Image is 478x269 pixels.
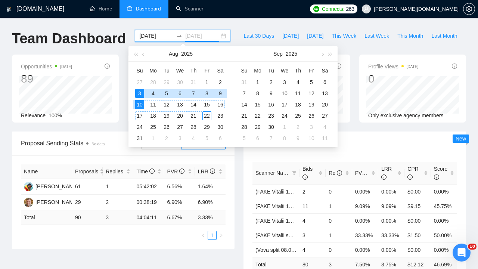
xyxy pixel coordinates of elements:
td: 45.75% [431,199,457,213]
span: info-circle [434,174,439,180]
td: 2025-09-16 [264,99,278,110]
span: info-circle [452,64,457,69]
th: Su [238,65,251,77]
td: 6.56% [164,179,195,195]
input: Start date [139,32,173,40]
th: Fr [200,65,214,77]
span: This Week [332,32,356,40]
td: 29 [72,195,103,210]
span: user [364,6,369,12]
span: filter [291,167,298,179]
td: 2025-08-26 [160,121,173,133]
td: 2025-09-12 [305,88,318,99]
span: Scanner Name [255,170,290,176]
li: 1 [208,231,217,240]
div: 10 [307,134,316,143]
a: (FAKE Vitalii 14.08) Mvp (NO Prompt 01.07) [255,203,358,209]
span: info-circle [210,168,215,174]
div: 13 [320,89,329,98]
div: 23 [267,111,276,120]
td: 2025-08-08 [200,88,214,99]
div: 27 [320,111,329,120]
div: 26 [162,123,171,132]
button: Aug [169,46,178,61]
span: info-circle [179,168,184,174]
td: 2025-09-06 [214,133,227,144]
td: 2025-08-28 [187,121,200,133]
span: Proposals [75,167,98,176]
button: 2025 [286,46,297,61]
div: 28 [149,78,158,87]
td: 2025-10-04 [318,121,332,133]
a: setting [463,6,475,12]
td: 2025-09-04 [187,133,200,144]
td: 0.00% [431,184,457,199]
button: Last 30 Days [239,30,278,42]
button: [DATE] [278,30,303,42]
div: 31 [189,78,198,87]
th: Tu [264,65,278,77]
div: 21 [189,111,198,120]
td: Total [21,210,72,225]
td: 2025-09-25 [291,110,305,121]
div: 6 [216,134,225,143]
span: PVR [167,168,185,174]
td: 2025-09-19 [305,99,318,110]
span: Last Month [431,32,457,40]
td: 2025-07-30 [173,77,187,88]
th: Name [21,164,72,179]
span: left [201,233,205,238]
td: 2025-09-04 [291,77,305,88]
div: 15 [253,100,262,109]
span: PVR [355,170,373,176]
td: 2025-09-10 [278,88,291,99]
td: 2 [103,195,133,210]
div: 6 [176,89,184,98]
td: 2025-08-13 [173,99,187,110]
td: 2025-10-05 [238,133,251,144]
div: 2 [294,123,302,132]
td: 9.09% [378,199,404,213]
div: 14 [240,100,249,109]
td: 2025-08-19 [160,110,173,121]
td: 2025-08-12 [160,99,173,110]
td: 0.00% [378,184,404,199]
div: 30 [176,78,184,87]
div: 4 [189,134,198,143]
td: 2025-09-17 [278,99,291,110]
div: 6 [253,134,262,143]
span: setting [463,6,475,12]
td: 2025-08-09 [214,88,227,99]
td: 61 [72,179,103,195]
td: 1 [103,179,133,195]
span: Bids [302,166,313,180]
td: 2025-10-10 [305,133,318,144]
span: This Month [397,32,423,40]
a: (FAKE Vitalii 14.08) Healthcare (NO Prompt 01.07) [255,189,373,195]
th: Fr [305,65,318,77]
td: 2025-08-25 [146,121,160,133]
td: 2025-09-28 [238,121,251,133]
div: 18 [294,100,302,109]
div: 25 [294,111,302,120]
span: Last Week [364,32,389,40]
button: 2025 [181,46,193,61]
td: 2025-10-07 [264,133,278,144]
td: 2025-08-11 [146,99,160,110]
span: info-circle [381,174,387,180]
td: 2025-09-14 [238,99,251,110]
td: 2025-08-30 [214,121,227,133]
td: 2025-09-13 [318,88,332,99]
div: 30 [216,123,225,132]
td: 6.90% [195,195,226,210]
div: 16 [267,100,276,109]
td: 2025-09-21 [238,110,251,121]
div: 1 [202,78,211,87]
td: 2025-09-01 [251,77,264,88]
img: VS [24,182,33,191]
td: 2025-10-11 [318,133,332,144]
td: 9.09% [352,199,378,213]
time: [DATE] [407,65,418,69]
td: 1 [326,199,352,213]
span: New [456,136,466,142]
